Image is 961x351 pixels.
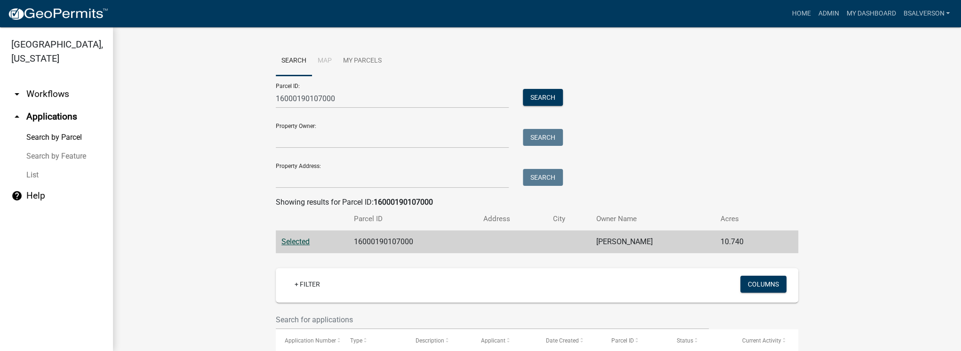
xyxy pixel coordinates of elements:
[523,169,563,186] button: Search
[337,46,387,76] a: My Parcels
[742,337,781,344] span: Current Activity
[11,190,23,201] i: help
[788,5,814,23] a: Home
[374,198,433,207] strong: 16000190107000
[480,337,505,344] span: Applicant
[714,231,777,254] td: 10.740
[11,111,23,122] i: arrow_drop_up
[611,337,634,344] span: Parcel ID
[276,310,709,329] input: Search for applications
[546,337,579,344] span: Date Created
[348,208,478,230] th: Parcel ID
[677,337,693,344] span: Status
[714,208,777,230] th: Acres
[523,129,563,146] button: Search
[281,237,310,246] a: Selected
[523,89,563,106] button: Search
[285,337,336,344] span: Application Number
[899,5,953,23] a: BSALVERSON
[478,208,547,230] th: Address
[814,5,842,23] a: Admin
[416,337,444,344] span: Description
[11,88,23,100] i: arrow_drop_down
[276,46,312,76] a: Search
[842,5,899,23] a: My Dashboard
[591,208,715,230] th: Owner Name
[350,337,362,344] span: Type
[591,231,715,254] td: [PERSON_NAME]
[276,197,798,208] div: Showing results for Parcel ID:
[348,231,478,254] td: 16000190107000
[287,276,328,293] a: + Filter
[547,208,591,230] th: City
[740,276,786,293] button: Columns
